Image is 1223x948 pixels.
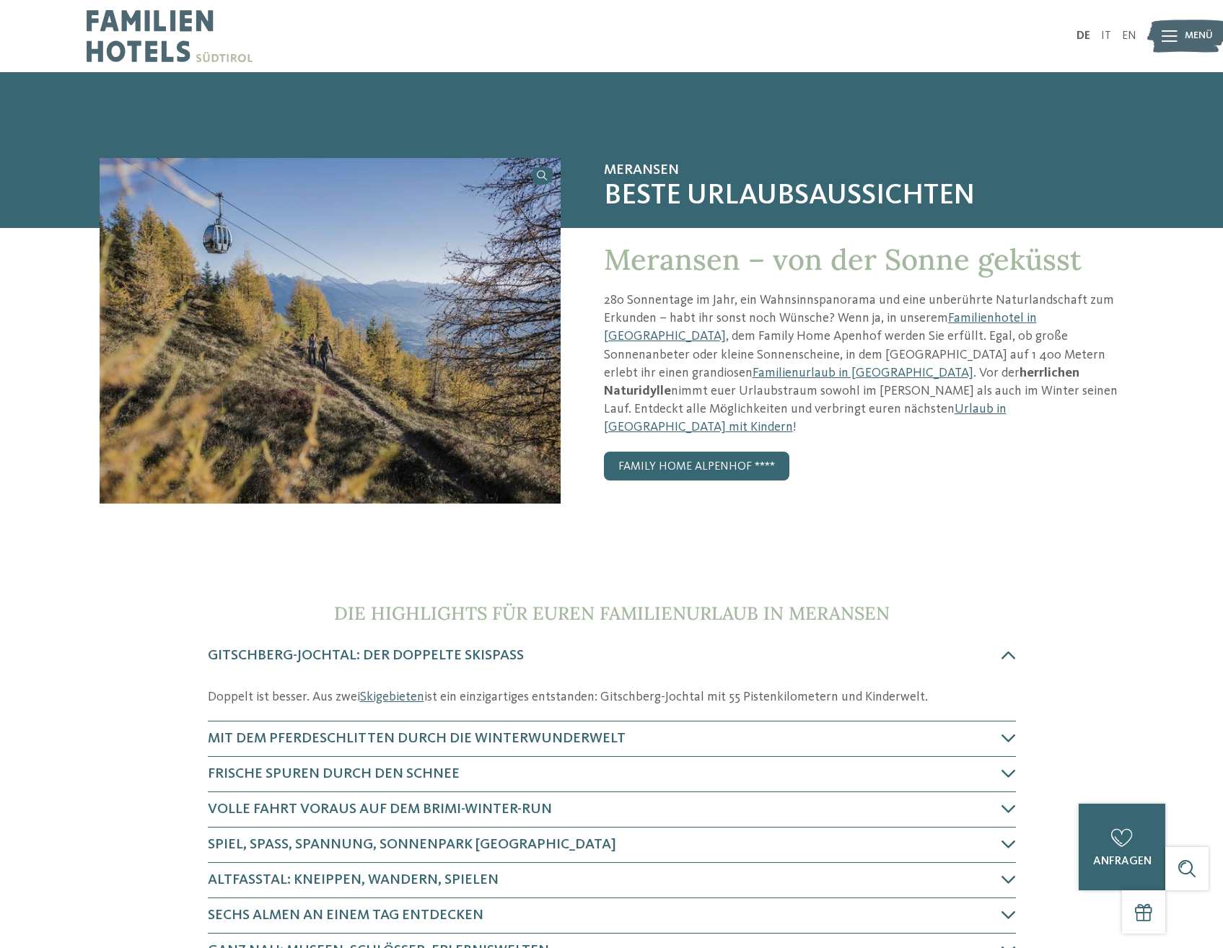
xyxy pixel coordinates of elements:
span: Spiel, Spaß, Spannung, Sonnenpark [GEOGRAPHIC_DATA] [208,838,616,852]
span: Volle Fahrt voraus auf dem Brimi-Winter-Run [208,802,552,817]
a: Skigebieten [360,690,424,703]
span: Menü [1185,29,1213,43]
strong: herrlichen Naturidylle [604,367,1079,398]
span: Gitschberg-Jochtal: der doppelte Skispaß [208,649,524,663]
span: anfragen [1093,856,1152,867]
span: Sechs Almen an einem Tag entdecken [208,908,483,923]
a: IT [1101,30,1111,42]
a: EN [1122,30,1136,42]
span: Beste Urlaubsaussichten [604,179,1124,214]
a: Family Home Alpenhof **** [604,452,789,480]
a: DE [1077,30,1090,42]
p: 280 Sonnentage im Jahr, ein Wahnsinnspanorama und eine unberührte Naturlandschaft zum Erkunden – ... [604,291,1124,437]
span: Altfasstal: Kneippen, Wandern, Spielen [208,873,499,887]
span: Meransen – von der Sonne geküsst [604,241,1082,278]
a: anfragen [1079,804,1165,890]
span: Die Highlights für euren Familienurlaub in Meransen [334,602,890,625]
span: Mit dem Pferdeschlitten durch die Winterwunderwelt [208,732,626,746]
img: Das Familienhotel in Meransen für Sonnenanbeter [100,158,561,504]
p: Doppelt ist besser. Aus zwei ist ein einzigartiges entstanden: Gitschberg-Jochtal mit 55 Pistenki... [208,688,1016,706]
a: Familienurlaub in [GEOGRAPHIC_DATA] [753,367,973,379]
span: Frische Spuren durch den Schnee [208,767,460,781]
span: Meransen [604,162,1124,179]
